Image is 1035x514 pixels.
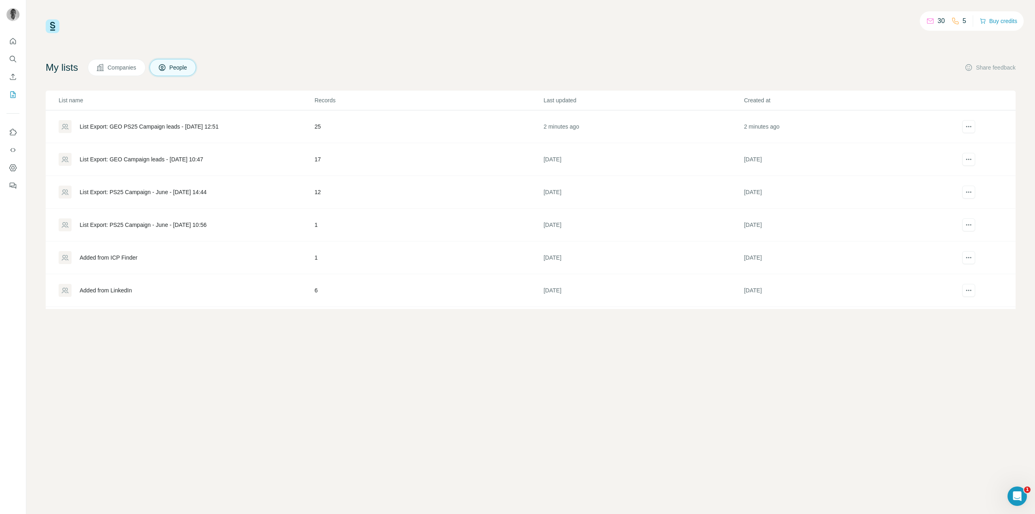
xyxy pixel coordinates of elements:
p: List name [59,96,314,104]
p: Records [315,96,543,104]
span: People [169,63,188,72]
td: 2 minutes ago [744,110,944,143]
button: Search [6,52,19,66]
button: Use Surfe API [6,143,19,157]
td: [DATE] [744,241,944,274]
button: My lists [6,87,19,102]
h4: My lists [46,61,78,74]
div: List Export: GEO Campaign leads - [DATE] 10:47 [80,155,203,163]
div: Added from ICP Finder [80,254,137,262]
button: Share feedback [965,63,1016,72]
button: Buy credits [980,15,1017,27]
span: 1 [1024,487,1031,493]
button: actions [962,251,975,264]
button: actions [962,186,975,199]
div: Added from LinkedIn [80,286,132,294]
button: actions [962,120,975,133]
img: Surfe Logo [46,19,59,33]
td: 17 [314,143,543,176]
td: 6 [314,274,543,307]
td: [DATE] [744,209,944,241]
p: Last updated [543,96,743,104]
span: Companies [108,63,137,72]
td: 25 [314,110,543,143]
td: [DATE] [543,143,744,176]
iframe: Intercom live chat [1008,487,1027,506]
td: 1 [314,241,543,274]
button: Dashboard [6,161,19,175]
td: [DATE] [543,176,744,209]
div: List Export: GEO PS25 Campaign leads - [DATE] 12:51 [80,123,219,131]
td: [DATE] [744,274,944,307]
button: Feedback [6,178,19,193]
button: Use Surfe on LinkedIn [6,125,19,140]
button: actions [962,153,975,166]
td: [DATE] [744,143,944,176]
p: 5 [963,16,966,26]
p: 30 [938,16,945,26]
td: 12 [314,176,543,209]
button: actions [962,218,975,231]
td: 1 [314,209,543,241]
td: [DATE] [543,241,744,274]
button: actions [962,284,975,297]
div: List Export: PS25 Campaign - June - [DATE] 10:56 [80,221,207,229]
td: 2 minutes ago [543,110,744,143]
img: Avatar [6,8,19,21]
p: Created at [744,96,944,104]
button: Quick start [6,34,19,49]
div: List Export: PS25 Campaign - June - [DATE] 14:44 [80,188,207,196]
td: [DATE] [543,209,744,241]
button: Enrich CSV [6,70,19,84]
td: [DATE] [543,274,744,307]
td: [DATE] [744,176,944,209]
